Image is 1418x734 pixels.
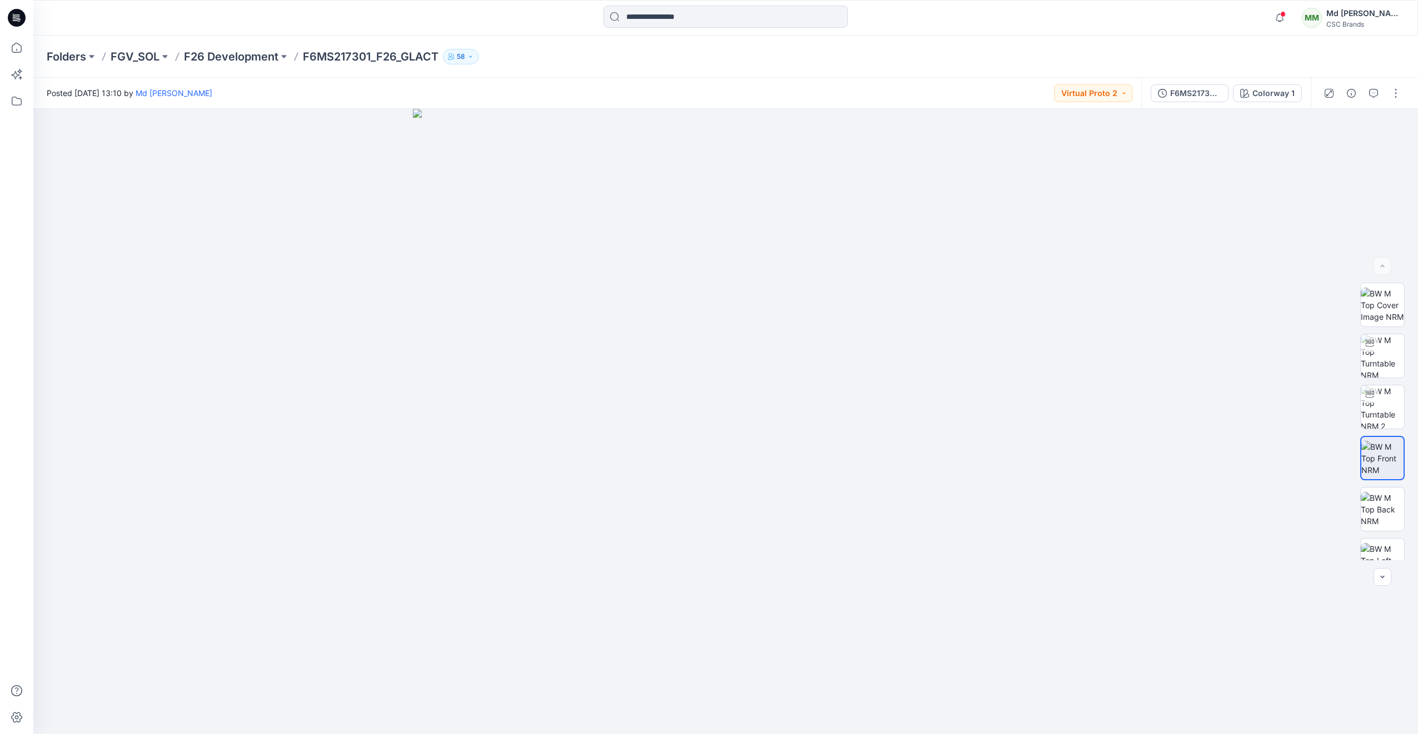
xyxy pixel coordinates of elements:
button: F6MS217301_F26_GLACT_VP2 [1151,84,1229,102]
div: MM [1302,8,1322,28]
p: F6MS217301_F26_GLACT [303,49,438,64]
a: F26 Development [184,49,278,64]
button: Colorway 1 [1233,84,1302,102]
a: Md [PERSON_NAME] [136,88,212,98]
img: eyJhbGciOiJIUzI1NiIsImtpZCI6IjAiLCJzbHQiOiJzZXMiLCJ0eXAiOiJKV1QifQ.eyJkYXRhIjp7InR5cGUiOiJzdG9yYW... [413,109,1038,734]
span: Posted [DATE] 13:10 by [47,87,212,99]
div: Colorway 1 [1252,87,1295,99]
p: 58 [457,51,465,63]
img: BW M Top Cover Image NRM [1361,288,1404,323]
img: BW M Top Back NRM [1361,492,1404,527]
a: FGV_SOL [111,49,159,64]
button: Details [1342,84,1360,102]
img: BW M Top Turntable NRM [1361,334,1404,378]
div: F6MS217301_F26_GLACT_VP2 [1170,87,1221,99]
div: CSC Brands [1326,20,1404,28]
button: 58 [443,49,479,64]
img: BW M Top Front NRM [1361,441,1404,476]
img: BW M Top Turntable NRM 2 [1361,385,1404,429]
div: Md [PERSON_NAME] [1326,7,1404,20]
a: Folders [47,49,86,64]
img: BW M Top Left NRM [1361,543,1404,578]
